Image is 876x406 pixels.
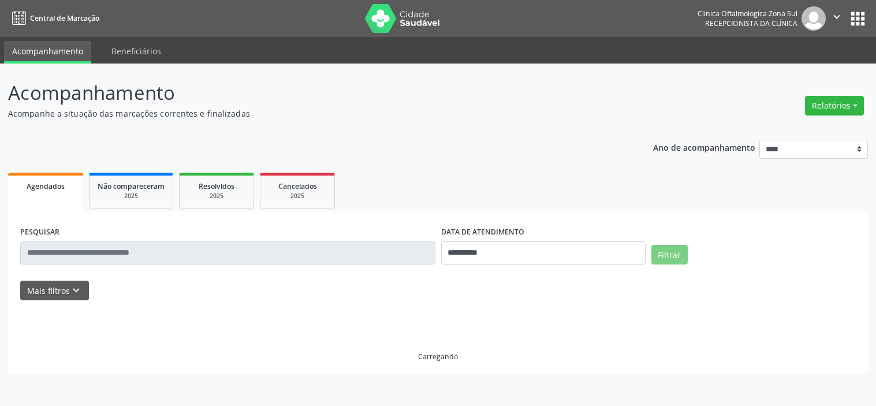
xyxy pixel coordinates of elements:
[802,6,826,31] img: img
[8,79,610,107] p: Acompanhamento
[269,192,326,200] div: 2025
[30,13,99,23] span: Central de Marcação
[70,284,83,297] i: keyboard_arrow_down
[98,181,165,191] span: Não compareceram
[830,10,843,23] i: 
[826,6,848,31] button: 
[4,41,91,64] a: Acompanhamento
[8,107,610,120] p: Acompanhe a situação das marcações correntes e finalizadas
[418,352,458,362] div: Carregando
[805,96,864,116] button: Relatórios
[705,18,797,28] span: Recepcionista da clínica
[27,181,65,191] span: Agendados
[188,192,245,200] div: 2025
[199,181,234,191] span: Resolvidos
[278,181,317,191] span: Cancelados
[103,41,169,61] a: Beneficiários
[698,9,797,18] div: Clinica Oftalmologica Zona Sul
[441,224,524,241] label: DATA DE ATENDIMENTO
[848,9,868,29] button: apps
[651,245,688,265] button: Filtrar
[20,281,89,301] button: Mais filtroskeyboard_arrow_down
[20,224,59,241] label: PESQUISAR
[98,192,165,200] div: 2025
[8,9,99,28] a: Central de Marcação
[653,140,755,154] p: Ano de acompanhamento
